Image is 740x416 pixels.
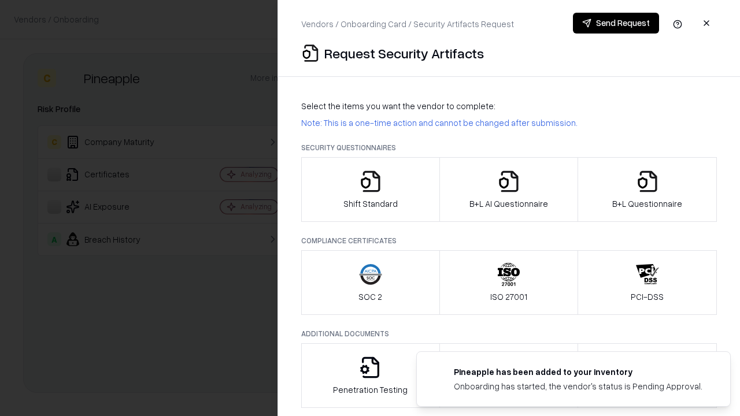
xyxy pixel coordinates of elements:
button: Shift Standard [301,157,440,222]
button: Privacy Policy [439,343,579,408]
button: PCI-DSS [578,250,717,315]
button: B+L AI Questionnaire [439,157,579,222]
p: PCI-DSS [631,291,664,303]
div: Pineapple has been added to your inventory [454,366,702,378]
button: Data Processing Agreement [578,343,717,408]
div: Onboarding has started, the vendor's status is Pending Approval. [454,380,702,392]
p: Vendors / Onboarding Card / Security Artifacts Request [301,18,514,30]
button: Penetration Testing [301,343,440,408]
button: ISO 27001 [439,250,579,315]
img: pineappleenergy.com [431,366,445,380]
p: B+L Questionnaire [612,198,682,210]
p: Security Questionnaires [301,143,717,153]
p: Shift Standard [343,198,398,210]
p: Additional Documents [301,329,717,339]
p: SOC 2 [358,291,382,303]
p: Select the items you want the vendor to complete: [301,100,717,112]
p: B+L AI Questionnaire [469,198,548,210]
button: Send Request [573,13,659,34]
p: Penetration Testing [333,384,408,396]
p: Note: This is a one-time action and cannot be changed after submission. [301,117,717,129]
button: SOC 2 [301,250,440,315]
button: B+L Questionnaire [578,157,717,222]
p: Compliance Certificates [301,236,717,246]
p: ISO 27001 [490,291,527,303]
p: Request Security Artifacts [324,44,484,62]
